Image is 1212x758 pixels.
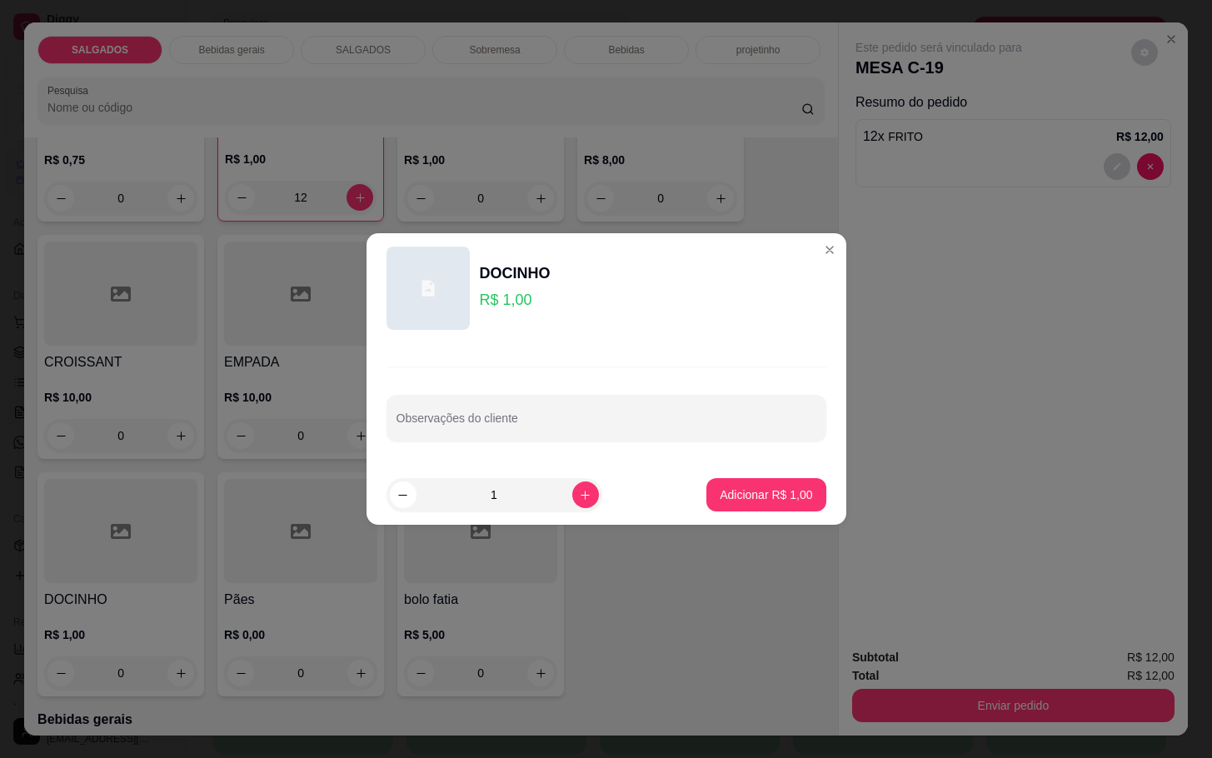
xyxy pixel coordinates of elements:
button: increase-product-quantity [572,481,599,508]
input: Observações do cliente [397,416,816,433]
div: DOCINHO [480,262,551,285]
p: R$ 1,00 [480,288,551,312]
button: decrease-product-quantity [390,481,416,508]
button: Close [816,237,843,263]
p: Adicionar R$ 1,00 [720,486,812,503]
button: Adicionar R$ 1,00 [706,478,825,511]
